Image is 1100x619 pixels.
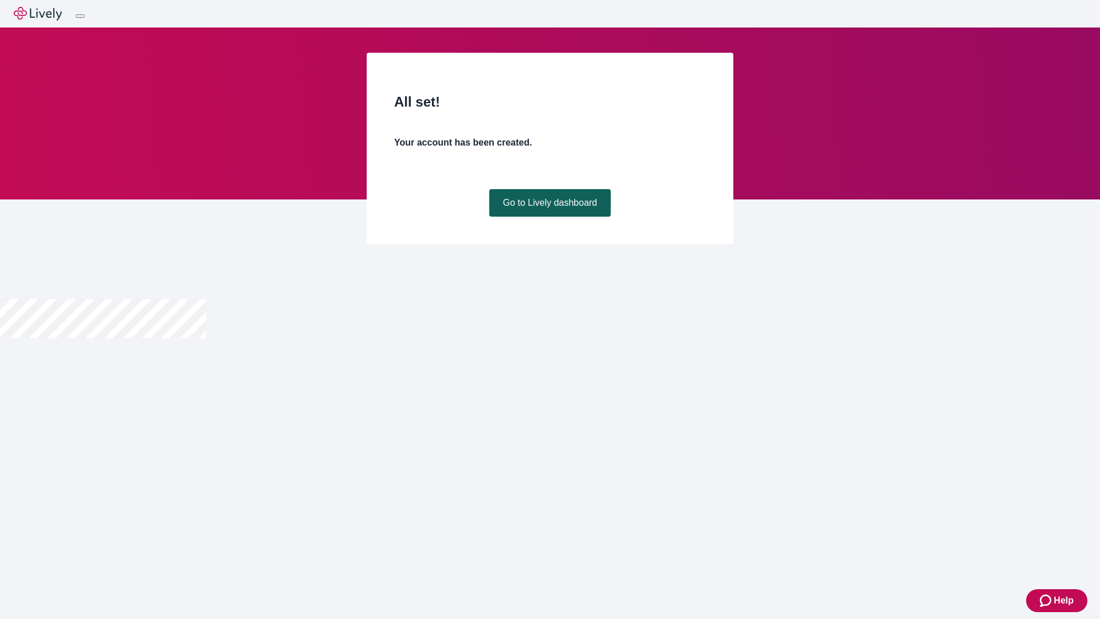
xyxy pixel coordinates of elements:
svg: Zendesk support icon [1040,594,1054,608]
h4: Your account has been created. [394,136,706,150]
h2: All set! [394,92,706,112]
img: Lively [14,7,62,21]
span: Help [1054,594,1074,608]
button: Log out [76,14,85,18]
button: Zendesk support iconHelp [1026,589,1087,612]
a: Go to Lively dashboard [489,189,611,217]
